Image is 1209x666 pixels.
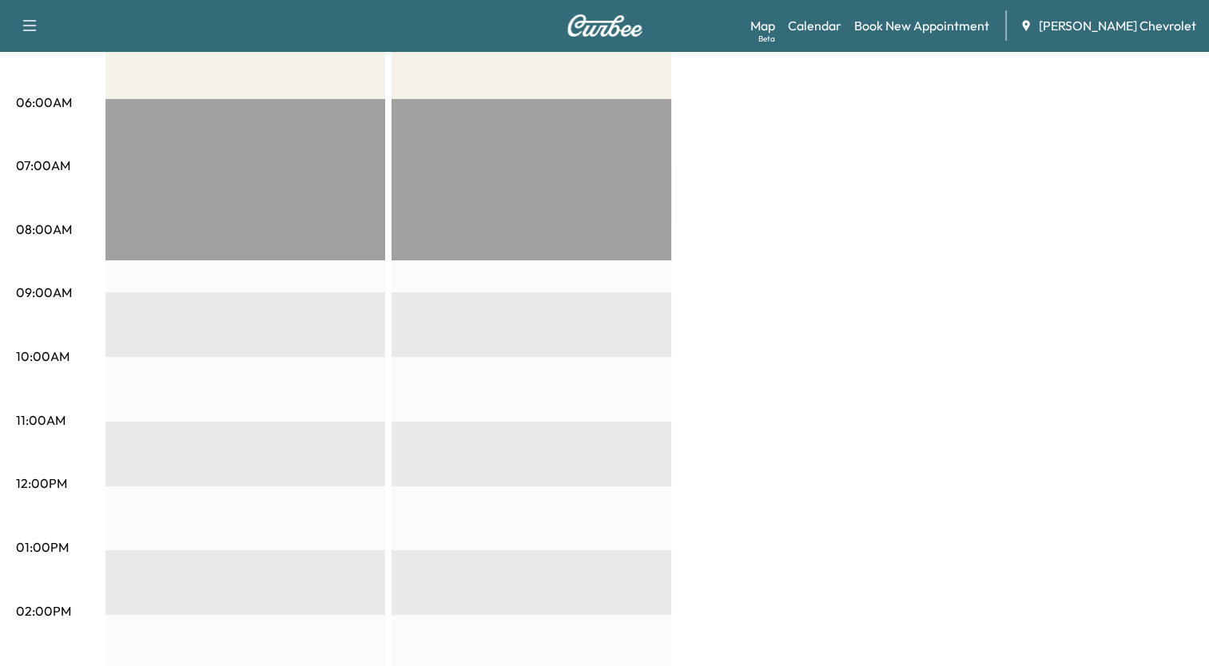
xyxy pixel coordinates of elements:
p: 01:00PM [16,537,69,557]
p: 10:00AM [16,347,70,366]
span: [PERSON_NAME] Chevrolet [1039,16,1196,35]
p: 07:00AM [16,156,70,175]
p: 11:00AM [16,410,66,430]
a: Book New Appointment [854,16,989,35]
a: Calendar [788,16,841,35]
p: 06:00AM [16,93,72,112]
p: 02:00PM [16,601,71,620]
p: 12:00PM [16,474,67,493]
p: 09:00AM [16,283,72,302]
a: MapBeta [750,16,775,35]
img: Curbee Logo [567,14,643,37]
div: Beta [758,33,775,45]
p: 08:00AM [16,220,72,239]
